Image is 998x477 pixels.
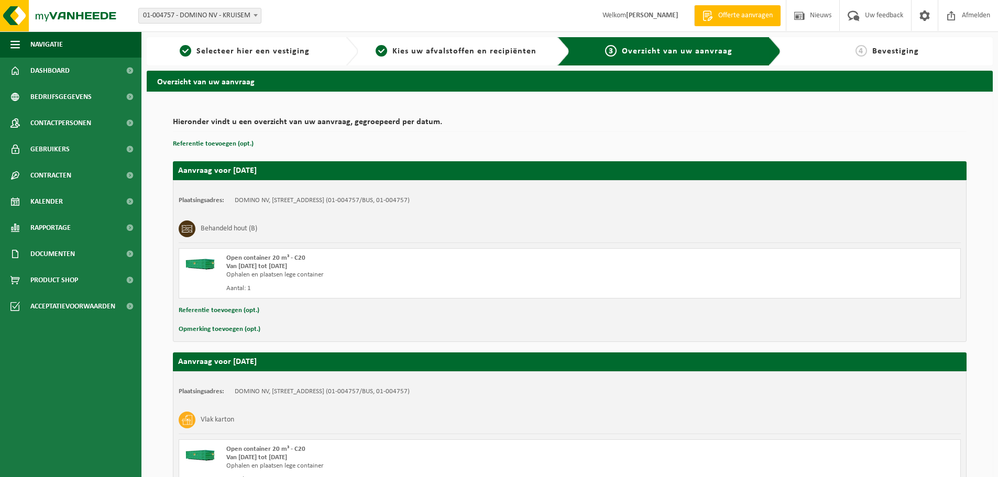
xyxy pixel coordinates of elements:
[179,197,224,204] strong: Plaatsingsadres:
[716,10,775,21] span: Offerte aanvragen
[226,254,305,261] span: Open container 20 m³ - C20
[178,358,257,366] strong: Aanvraag voor [DATE]
[30,136,70,162] span: Gebruikers
[226,284,612,293] div: Aantal: 1
[179,323,260,336] button: Opmerking toevoegen (opt.)
[226,446,305,452] span: Open container 20 m³ - C20
[30,31,63,58] span: Navigatie
[235,196,410,205] td: DOMINO NV, [STREET_ADDRESS] (01-004757/BUS, 01-004757)
[30,84,92,110] span: Bedrijfsgegevens
[30,162,71,188] span: Contracten
[184,445,216,461] img: HK-XC-20-GN-00.png
[30,267,78,293] span: Product Shop
[138,8,261,24] span: 01-004757 - DOMINO NV - KRUISEM
[173,118,967,132] h2: Hieronder vindt u een overzicht van uw aanvraag, gegroepeerd per datum.
[180,45,191,57] span: 1
[392,47,536,56] span: Kies uw afvalstoffen en recipiënten
[139,8,261,23] span: 01-004757 - DOMINO NV - KRUISEM
[30,215,71,241] span: Rapportage
[30,241,75,267] span: Documenten
[694,5,781,26] a: Offerte aanvragen
[856,45,867,57] span: 4
[872,47,919,56] span: Bevestiging
[376,45,387,57] span: 2
[201,412,234,428] h3: Vlak karton
[226,271,612,279] div: Ophalen en plaatsen lege container
[30,188,63,215] span: Kalender
[179,304,259,317] button: Referentie toevoegen (opt.)
[152,45,337,58] a: 1Selecteer hier een vestiging
[178,167,257,175] strong: Aanvraag voor [DATE]
[30,293,115,319] span: Acceptatievoorwaarden
[622,47,732,56] span: Overzicht van uw aanvraag
[30,58,70,84] span: Dashboard
[201,220,257,237] h3: Behandeld hout (B)
[30,110,91,136] span: Contactpersonen
[605,45,617,57] span: 3
[196,47,310,56] span: Selecteer hier een vestiging
[226,462,612,470] div: Ophalen en plaatsen lege container
[226,263,287,270] strong: Van [DATE] tot [DATE]
[235,387,410,396] td: DOMINO NV, [STREET_ADDRESS] (01-004757/BUS, 01-004757)
[147,71,993,91] h2: Overzicht van uw aanvraag
[626,12,678,19] strong: [PERSON_NAME]
[184,254,216,270] img: HK-XC-20-GN-00.png
[226,454,287,461] strong: Van [DATE] tot [DATE]
[364,45,549,58] a: 2Kies uw afvalstoffen en recipiënten
[179,388,224,395] strong: Plaatsingsadres:
[173,137,254,151] button: Referentie toevoegen (opt.)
